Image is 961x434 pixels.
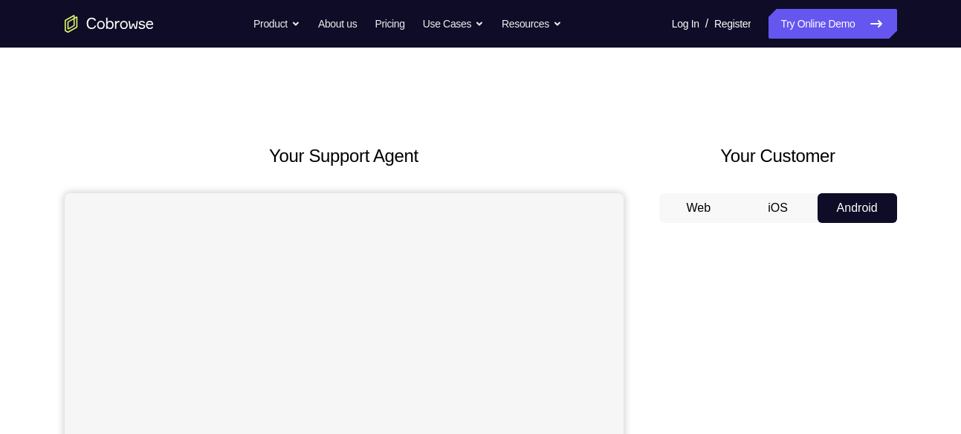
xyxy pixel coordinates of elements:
button: Resources [502,9,562,39]
a: Try Online Demo [769,9,896,39]
button: Android [818,193,897,223]
h2: Your Customer [659,143,897,169]
button: Web [659,193,739,223]
a: Register [714,9,751,39]
a: About us [318,9,357,39]
a: Pricing [375,9,404,39]
a: Log In [672,9,699,39]
span: / [705,15,708,33]
h2: Your Support Agent [65,143,624,169]
button: Use Cases [423,9,484,39]
button: iOS [738,193,818,223]
button: Product [253,9,300,39]
a: Go to the home page [65,15,154,33]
